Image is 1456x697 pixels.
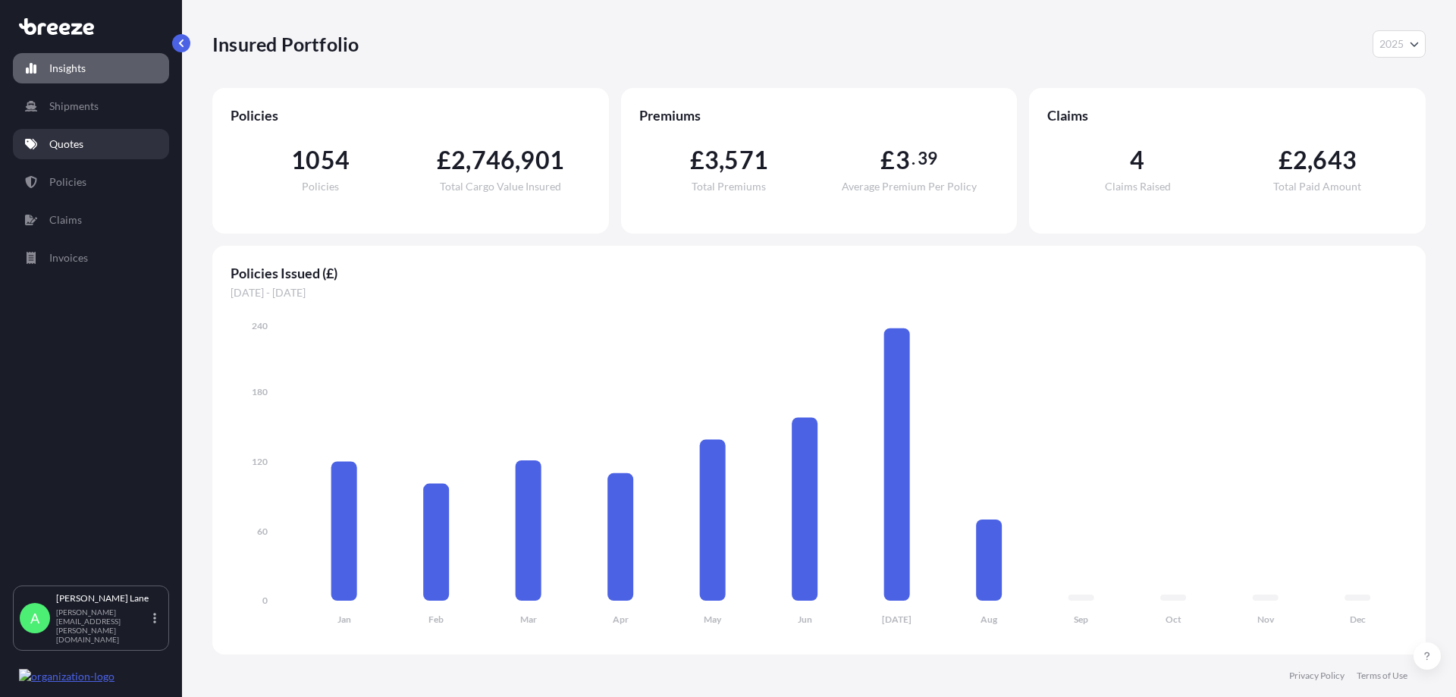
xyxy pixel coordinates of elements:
[1293,148,1307,172] span: 2
[724,148,768,172] span: 571
[690,148,704,172] span: £
[212,32,359,56] p: Insured Portfolio
[49,212,82,228] p: Claims
[49,137,83,152] p: Quotes
[231,264,1407,282] span: Policies Issued (£)
[13,205,169,235] a: Claims
[252,320,268,331] tspan: 240
[437,148,451,172] span: £
[30,611,39,626] span: A
[252,456,268,467] tspan: 120
[231,285,1407,300] span: [DATE] - [DATE]
[1105,181,1171,192] span: Claims Raised
[880,148,895,172] span: £
[56,592,150,604] p: [PERSON_NAME] Lane
[1357,670,1407,682] a: Terms of Use
[882,614,912,625] tspan: [DATE]
[1313,148,1357,172] span: 643
[1289,670,1345,682] a: Privacy Policy
[466,148,471,172] span: ,
[428,614,444,625] tspan: Feb
[1130,148,1144,172] span: 4
[1257,614,1275,625] tspan: Nov
[13,129,169,159] a: Quotes
[1166,614,1181,625] tspan: Oct
[1074,614,1088,625] tspan: Sep
[896,148,910,172] span: 3
[337,614,351,625] tspan: Jan
[704,614,722,625] tspan: May
[451,148,466,172] span: 2
[13,91,169,121] a: Shipments
[49,250,88,265] p: Invoices
[918,152,937,165] span: 39
[262,595,268,606] tspan: 0
[1273,181,1361,192] span: Total Paid Amount
[1350,614,1366,625] tspan: Dec
[56,608,150,644] p: [PERSON_NAME][EMAIL_ADDRESS][PERSON_NAME][DOMAIN_NAME]
[19,669,115,684] img: organization-logo
[49,174,86,190] p: Policies
[1279,148,1293,172] span: £
[257,526,268,537] tspan: 60
[49,99,99,114] p: Shipments
[13,243,169,273] a: Invoices
[692,181,766,192] span: Total Premiums
[981,614,998,625] tspan: Aug
[842,181,977,192] span: Average Premium Per Policy
[1307,148,1313,172] span: ,
[520,148,564,172] span: 901
[1373,30,1426,58] button: Year Selector
[13,53,169,83] a: Insights
[291,148,350,172] span: 1054
[1047,106,1407,124] span: Claims
[520,614,537,625] tspan: Mar
[704,148,719,172] span: 3
[912,152,915,165] span: .
[13,167,169,197] a: Policies
[440,181,561,192] span: Total Cargo Value Insured
[231,106,591,124] span: Policies
[1379,36,1404,52] span: 2025
[613,614,629,625] tspan: Apr
[639,106,999,124] span: Premiums
[719,148,724,172] span: ,
[472,148,516,172] span: 746
[798,614,812,625] tspan: Jun
[49,61,86,76] p: Insights
[302,181,339,192] span: Policies
[252,386,268,397] tspan: 180
[515,148,520,172] span: ,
